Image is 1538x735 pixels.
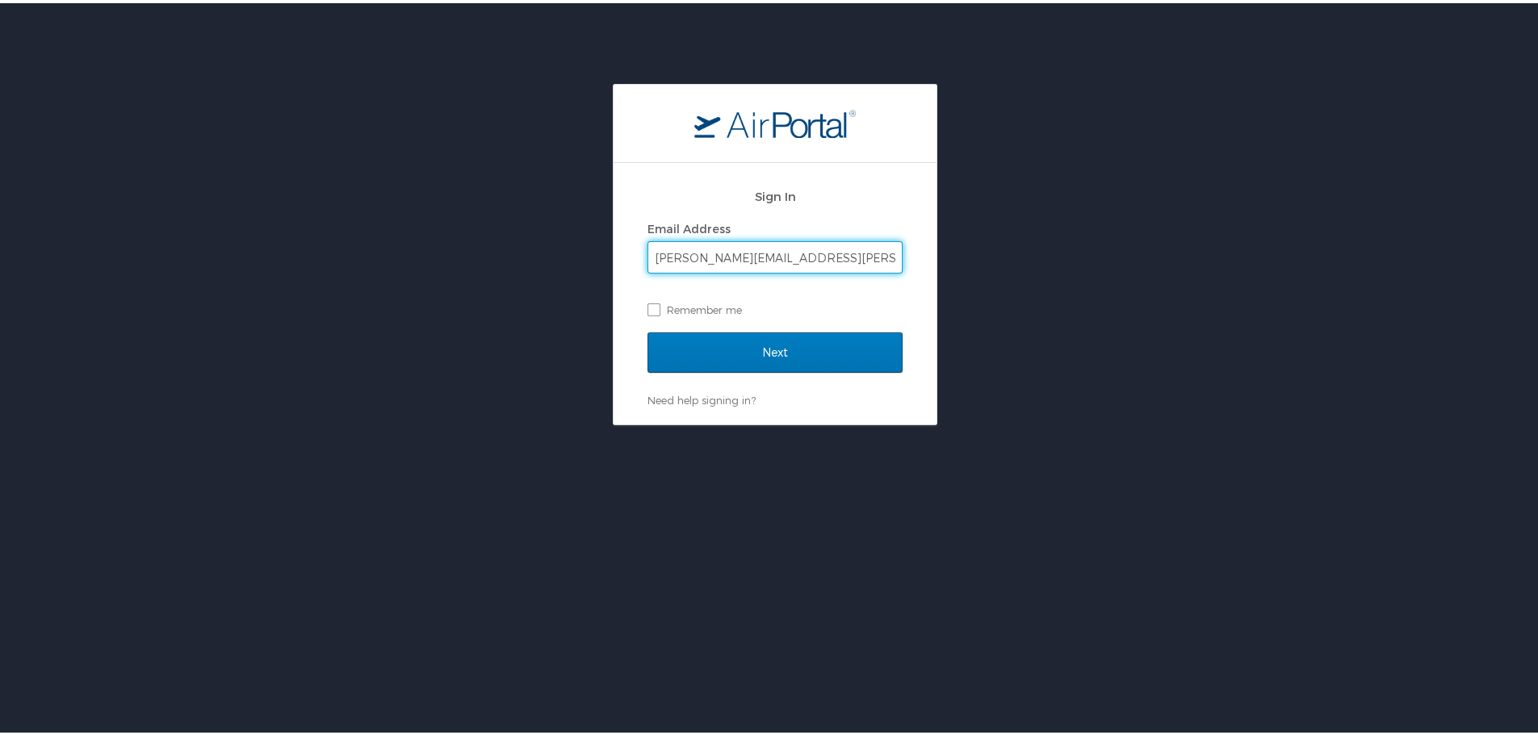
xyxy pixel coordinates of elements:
a: Need help signing in? [647,390,756,403]
input: Next [647,329,903,370]
h2: Sign In [647,184,903,203]
label: Remember me [647,294,903,319]
img: logo [694,106,856,135]
label: Email Address [647,219,731,232]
